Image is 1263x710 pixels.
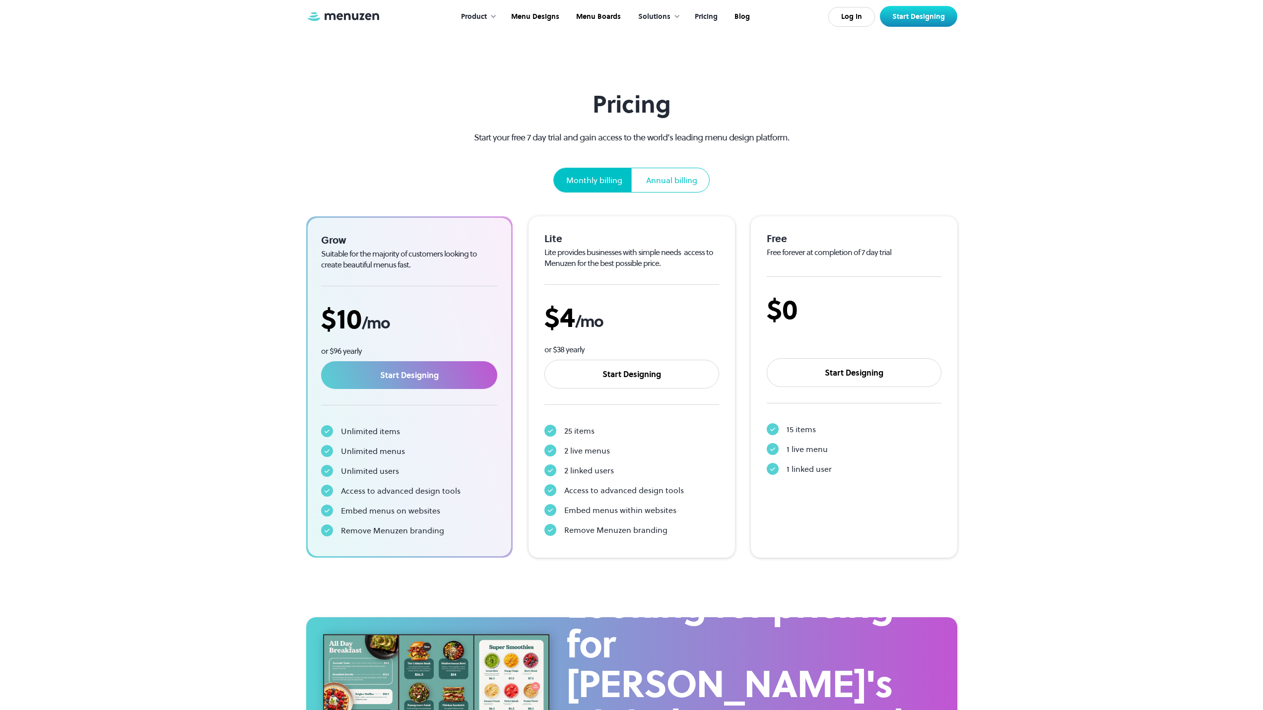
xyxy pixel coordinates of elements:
div: Free forever at completion of 7 day trial [767,247,941,258]
span: /mo [362,312,390,334]
div: Lite provides businesses with simple needs access to Menuzen for the best possible price. [544,247,719,268]
a: Blog [725,1,757,32]
a: Start Designing [767,358,941,387]
a: Log In [828,7,875,27]
div: or $96 yearly [321,346,498,357]
div: Unlimited items [341,425,400,437]
div: Unlimited menus [341,445,405,457]
div: Product [451,1,502,32]
a: Start Designing [321,361,498,389]
div: 15 items [787,423,816,435]
a: Start Designing [544,360,719,388]
a: Pricing [685,1,725,32]
div: 2 live menus [564,445,610,456]
div: Grow [321,234,498,247]
div: Suitable for the majority of customers looking to create beautiful menus fast. [321,249,498,270]
div: Annual billing [646,174,697,186]
div: 2 linked users [564,464,614,476]
div: $ [544,301,719,334]
div: $ [321,302,498,335]
div: Access to advanced design tools [341,485,461,497]
a: Start Designing [880,6,957,27]
div: Unlimited users [341,465,399,477]
div: Remove Menuzen branding [564,524,667,536]
div: Lite [544,232,719,245]
div: 25 items [564,425,595,437]
span: 10 [336,300,362,338]
span: 4 [560,298,575,336]
div: 1 live menu [787,443,828,455]
a: Menu Designs [502,1,567,32]
div: Free [767,232,941,245]
div: Product [461,11,487,22]
span: /mo [575,311,603,332]
div: or $38 yearly [544,344,719,355]
div: $0 [767,293,941,326]
a: Menu Boards [567,1,628,32]
p: Start your free 7 day trial and gain access to the world’s leading menu design platform. [456,130,807,144]
div: 1 linked user [787,463,832,475]
div: Solutions [628,1,685,32]
div: Remove Menuzen branding [341,524,444,536]
h1: Pricing [456,90,807,119]
div: Embed menus on websites [341,505,440,516]
div: Solutions [638,11,670,22]
div: Monthly billing [566,174,622,186]
div: Embed menus within websites [564,504,676,516]
div: Access to advanced design tools [564,484,684,496]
